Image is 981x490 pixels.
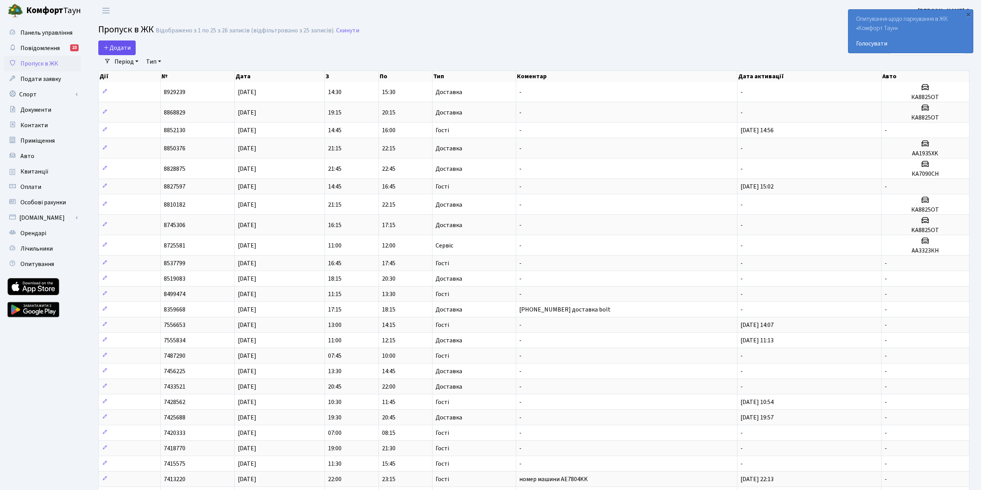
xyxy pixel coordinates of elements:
[164,413,185,422] span: 7425688
[519,182,522,191] span: -
[20,229,46,237] span: Орендарі
[918,6,972,15] a: [PERSON_NAME] О.
[4,179,81,195] a: Оплати
[164,165,185,173] span: 8828875
[111,55,141,68] a: Період
[885,475,887,483] span: -
[885,150,966,157] h5: AA1935XK
[885,290,887,298] span: -
[328,352,342,360] span: 07:45
[519,460,522,468] span: -
[885,429,887,437] span: -
[885,94,966,101] h5: КА8825ОТ
[4,164,81,179] a: Квитанції
[379,71,432,82] th: По
[740,382,743,391] span: -
[238,367,256,375] span: [DATE]
[98,40,136,55] a: Додати
[382,336,395,345] span: 12:15
[519,221,522,229] span: -
[164,367,185,375] span: 7456225
[164,321,185,329] span: 7556653
[238,274,256,283] span: [DATE]
[436,184,449,190] span: Гості
[740,352,743,360] span: -
[238,444,256,453] span: [DATE]
[238,182,256,191] span: [DATE]
[885,247,966,254] h5: АА3323КН
[740,259,743,268] span: -
[382,182,395,191] span: 16:45
[382,241,395,250] span: 12:00
[164,126,185,135] span: 8852130
[238,429,256,437] span: [DATE]
[20,29,72,37] span: Панель управління
[436,202,462,208] span: Доставка
[882,71,969,82] th: Авто
[436,368,462,374] span: Доставка
[519,305,611,314] span: [PHONE_NUMBER] доставка bolt
[964,10,972,18] div: ×
[436,461,449,467] span: Гості
[238,305,256,314] span: [DATE]
[328,413,342,422] span: 19:30
[519,88,522,96] span: -
[238,352,256,360] span: [DATE]
[164,88,185,96] span: 8929239
[20,136,55,145] span: Приміщення
[238,221,256,229] span: [DATE]
[436,306,462,313] span: Доставка
[328,444,342,453] span: 19:00
[436,89,462,95] span: Доставка
[740,367,743,375] span: -
[740,321,774,329] span: [DATE] 14:07
[164,460,185,468] span: 7415575
[436,476,449,482] span: Гості
[238,165,256,173] span: [DATE]
[519,475,588,483] span: номер машини AE7804KK
[737,71,882,82] th: Дата активації
[328,259,342,268] span: 16:45
[382,88,395,96] span: 15:30
[328,182,342,191] span: 14:45
[436,384,462,390] span: Доставка
[436,276,462,282] span: Доставка
[436,109,462,116] span: Доставка
[20,183,41,191] span: Оплати
[238,241,256,250] span: [DATE]
[436,127,449,133] span: Гості
[161,71,235,82] th: №
[164,429,185,437] span: 7420333
[885,274,887,283] span: -
[164,274,185,283] span: 8519083
[436,430,449,436] span: Гості
[382,429,395,437] span: 08:15
[382,444,395,453] span: 21:30
[164,108,185,117] span: 8868829
[436,222,462,228] span: Доставка
[740,126,774,135] span: [DATE] 14:56
[382,274,395,283] span: 20:30
[328,108,342,117] span: 19:15
[740,444,743,453] span: -
[885,305,887,314] span: -
[99,71,161,82] th: Дії
[382,352,395,360] span: 10:00
[519,382,522,391] span: -
[885,126,887,135] span: -
[918,7,972,15] b: [PERSON_NAME] О.
[238,321,256,329] span: [DATE]
[328,144,342,153] span: 21:15
[328,367,342,375] span: 13:30
[4,148,81,164] a: Авто
[328,200,342,209] span: 21:15
[4,133,81,148] a: Приміщення
[740,413,774,422] span: [DATE] 19:57
[740,165,743,173] span: -
[740,108,743,117] span: -
[856,39,965,48] a: Голосувати
[885,227,966,234] h5: KA8825OT
[238,144,256,153] span: [DATE]
[328,241,342,250] span: 11:00
[740,305,743,314] span: -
